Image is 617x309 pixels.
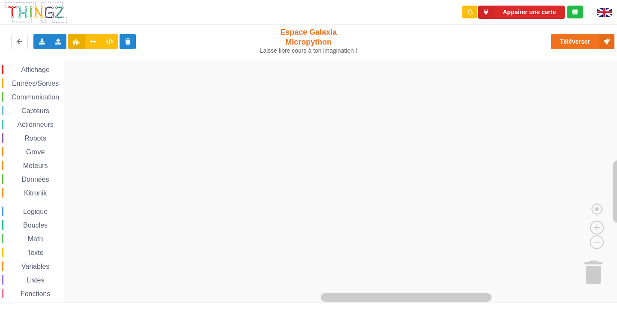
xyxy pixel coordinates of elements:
[11,80,60,87] span: Entrées/Sorties
[20,107,51,114] span: Capteurs
[22,208,49,215] span: Logique
[567,6,583,18] div: Tu es connecté au serveur de création de Thingz
[16,121,55,128] span: Actionneurs
[25,148,46,156] span: Grove
[21,176,51,183] span: Données
[10,93,60,101] span: Communication
[26,249,45,256] span: Texte
[478,6,565,19] button: Appairer une carte
[20,263,51,270] span: Variables
[23,135,48,142] span: Robots
[20,66,51,73] span: Affichage
[27,235,45,243] span: Math
[597,8,612,17] img: gb.png
[25,276,46,284] span: Listes
[256,47,361,54] div: Laisse libre cours à ton imagination !
[551,34,614,49] button: Téléverser
[22,162,49,169] span: Moteurs
[4,1,68,24] img: thingz_logo.png
[256,27,361,54] div: Espace Galaxia Micropython
[23,189,48,197] span: Kitronik
[19,290,51,297] span: Fonctions
[22,222,49,229] span: Boucles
